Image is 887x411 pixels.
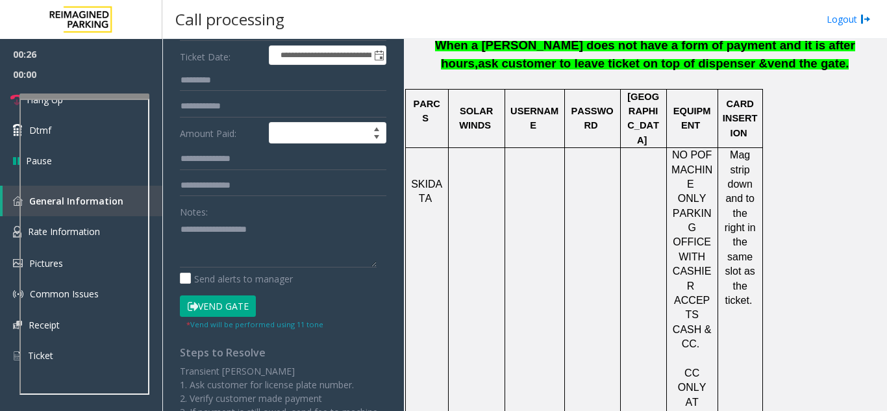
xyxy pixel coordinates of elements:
[368,133,386,143] span: Decrease value
[673,193,712,291] span: ONLY PARKING OFFICE WITH CASHIER
[768,56,849,70] span: vend the gate.
[435,38,855,70] span: When a [PERSON_NAME] does not have a form of payment and it is after hours,
[180,201,208,219] label: Notes:
[673,106,711,131] span: EQUIPMENT
[13,289,23,299] img: 'icon'
[180,295,256,318] button: Vend Gate
[371,46,386,64] span: Toggle popup
[673,295,712,349] span: ACCEPTS CASH & CC.
[510,106,558,131] span: USERNAME
[13,196,23,206] img: 'icon'
[627,92,659,145] span: [GEOGRAPHIC_DATA]
[3,186,162,216] a: General Information
[13,226,21,238] img: 'icon'
[827,12,871,26] a: Logout
[671,149,712,190] span: NO POF MACHINE
[13,321,22,329] img: 'icon'
[413,99,440,123] span: PARCS
[180,347,386,359] h4: Steps to Resolve
[177,122,266,144] label: Amount Paid:
[169,3,291,35] h3: Call processing
[411,179,442,204] span: SKIDATA
[368,123,386,133] span: Increase value
[478,56,768,70] b: ask customer to leave ticket on top of dispenser &
[177,45,266,65] label: Ticket Date:
[27,93,63,106] span: Hang Up
[180,272,293,286] label: Send alerts to manager
[459,106,493,131] span: SOLAR WINDS
[186,319,323,329] small: Vend will be performed using 11 tone
[725,149,756,306] span: Mag strip down and to the right in the same slot as the ticket.
[571,106,614,131] span: PASSWORD
[13,259,23,268] img: 'icon'
[860,12,871,26] img: logout
[13,350,21,362] img: 'icon'
[723,99,758,138] span: CARD INSERTION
